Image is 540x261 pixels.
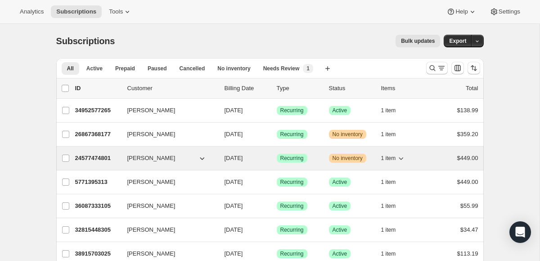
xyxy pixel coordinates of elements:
span: $359.20 [457,131,478,137]
span: [DATE] [225,179,243,185]
span: Tools [109,8,123,15]
span: Help [455,8,468,15]
span: Subscriptions [56,8,96,15]
span: [PERSON_NAME] [127,225,175,234]
button: [PERSON_NAME] [122,175,212,189]
button: Subscriptions [51,5,102,18]
button: Search and filter results [426,62,448,74]
span: Subscriptions [56,36,115,46]
span: Bulk updates [401,37,435,45]
p: 36087333105 [75,201,120,211]
span: Export [449,37,466,45]
div: IDCustomerBilling DateTypeStatusItemsTotal [75,84,478,93]
button: Settings [484,5,526,18]
button: [PERSON_NAME] [122,223,212,237]
div: Items [381,84,426,93]
span: [PERSON_NAME] [127,130,175,139]
span: Active [86,65,103,72]
span: [PERSON_NAME] [127,178,175,187]
div: Open Intercom Messenger [509,221,531,243]
button: [PERSON_NAME] [122,247,212,261]
button: [PERSON_NAME] [122,103,212,118]
span: No inventory [333,131,363,138]
span: [DATE] [225,107,243,114]
p: Status [329,84,374,93]
p: 34952577265 [75,106,120,115]
button: Create new view [320,62,335,75]
p: 24577474801 [75,154,120,163]
div: 34952577265[PERSON_NAME][DATE]SuccessRecurringSuccessActive1 item$138.99 [75,104,478,117]
div: Type [277,84,322,93]
span: 1 item [381,226,396,234]
button: 1 item [381,152,406,165]
div: 5771395313[PERSON_NAME][DATE]SuccessRecurringSuccessActive1 item$449.00 [75,176,478,188]
p: 5771395313 [75,178,120,187]
span: Needs Review [263,65,300,72]
button: Bulk updates [396,35,440,47]
span: 1 item [381,250,396,257]
button: [PERSON_NAME] [122,127,212,142]
span: $449.00 [457,179,478,185]
span: 1 item [381,107,396,114]
button: Analytics [14,5,49,18]
button: [PERSON_NAME] [122,199,212,213]
span: $449.00 [457,155,478,161]
button: Customize table column order and visibility [451,62,464,74]
span: 1 item [381,202,396,210]
span: Paused [148,65,167,72]
p: 26867368177 [75,130,120,139]
span: $113.19 [457,250,478,257]
span: 1 item [381,179,396,186]
span: Active [333,179,347,186]
span: Recurring [280,250,304,257]
span: $138.99 [457,107,478,114]
span: 1 item [381,155,396,162]
button: 1 item [381,247,406,260]
button: Help [441,5,482,18]
span: Cancelled [180,65,205,72]
span: [DATE] [225,226,243,233]
span: Recurring [280,226,304,234]
button: 1 item [381,104,406,117]
span: Active [333,107,347,114]
span: Recurring [280,107,304,114]
span: $55.99 [460,202,478,209]
span: [PERSON_NAME] [127,249,175,258]
span: Settings [499,8,520,15]
span: No inventory [333,155,363,162]
span: Active [333,202,347,210]
button: 1 item [381,224,406,236]
span: Recurring [280,202,304,210]
span: All [67,65,74,72]
span: Recurring [280,179,304,186]
span: $34.47 [460,226,478,233]
div: 36087333105[PERSON_NAME][DATE]SuccessRecurringSuccessActive1 item$55.99 [75,200,478,212]
div: 26867368177[PERSON_NAME][DATE]SuccessRecurringWarningNo inventory1 item$359.20 [75,128,478,141]
span: Active [333,226,347,234]
span: Recurring [280,131,304,138]
div: 38915703025[PERSON_NAME][DATE]SuccessRecurringSuccessActive1 item$113.19 [75,247,478,260]
span: [DATE] [225,202,243,209]
p: 38915703025 [75,249,120,258]
p: Billing Date [225,84,270,93]
span: 1 item [381,131,396,138]
span: [DATE] [225,131,243,137]
button: Tools [103,5,137,18]
p: Total [466,84,478,93]
p: ID [75,84,120,93]
button: [PERSON_NAME] [122,151,212,165]
span: Analytics [20,8,44,15]
span: Prepaid [115,65,135,72]
button: 1 item [381,200,406,212]
span: [DATE] [225,155,243,161]
p: 32815448305 [75,225,120,234]
button: 1 item [381,176,406,188]
span: Recurring [280,155,304,162]
button: Sort the results [468,62,480,74]
span: [DATE] [225,250,243,257]
span: [PERSON_NAME] [127,201,175,211]
span: [PERSON_NAME] [127,106,175,115]
p: Customer [127,84,217,93]
button: Export [444,35,472,47]
span: [PERSON_NAME] [127,154,175,163]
